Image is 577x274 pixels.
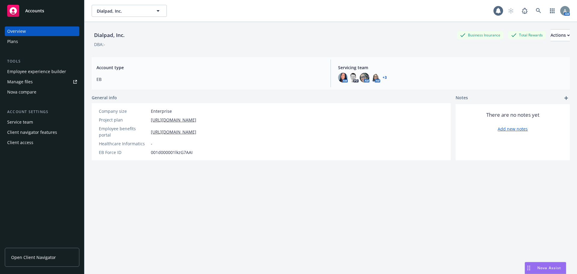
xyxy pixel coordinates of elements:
[96,64,323,71] span: Account type
[151,117,196,123] a: [URL][DOMAIN_NAME]
[508,31,546,39] div: Total Rewards
[5,77,79,87] a: Manage files
[25,8,44,13] span: Accounts
[505,5,517,17] a: Start snowing
[525,262,533,274] div: Drag to move
[360,73,369,82] img: photo
[151,129,196,135] a: [URL][DOMAIN_NAME]
[5,2,79,19] a: Accounts
[92,94,117,101] span: General info
[563,94,570,102] a: add
[99,125,148,138] div: Employee benefits portal
[383,76,387,79] a: +3
[151,108,172,114] span: Enterprise
[5,67,79,76] a: Employee experience builder
[338,64,565,71] span: Servicing team
[525,262,566,274] button: Nova Assist
[5,37,79,46] a: Plans
[92,5,167,17] button: Dialpad, Inc.
[457,31,503,39] div: Business Insurance
[546,5,558,17] a: Switch app
[7,128,57,137] div: Client navigator features
[99,140,148,147] div: Healthcare Informatics
[5,128,79,137] a: Client navigator features
[537,265,561,270] span: Nova Assist
[560,6,570,16] img: photo
[97,8,149,14] span: Dialpad, Inc.
[498,126,528,132] a: Add new notes
[99,108,148,114] div: Company size
[96,76,323,82] span: EB
[7,77,33,87] div: Manage files
[5,87,79,97] a: Nova compare
[5,138,79,147] a: Client access
[11,254,56,260] span: Open Client Navigator
[7,37,18,46] div: Plans
[338,73,348,82] img: photo
[551,29,570,41] button: Actions
[5,58,79,64] div: Tools
[349,73,359,82] img: photo
[99,149,148,155] div: EB Force ID
[519,5,531,17] a: Report a Bug
[7,117,33,127] div: Service team
[533,5,545,17] a: Search
[92,31,127,39] div: Dialpad, Inc.
[5,109,79,115] div: Account settings
[151,149,193,155] span: 001d000001lkzG7AAI
[371,73,380,82] img: photo
[94,41,105,48] div: DBA: -
[456,94,468,102] span: Notes
[7,138,33,147] div: Client access
[5,117,79,127] a: Service team
[7,67,66,76] div: Employee experience builder
[5,26,79,36] a: Overview
[151,140,152,147] span: -
[7,26,26,36] div: Overview
[7,87,36,97] div: Nova compare
[99,117,148,123] div: Project plan
[486,111,539,119] span: There are no notes yet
